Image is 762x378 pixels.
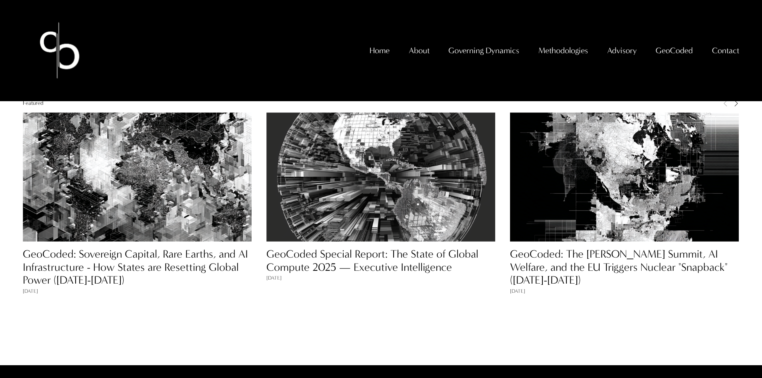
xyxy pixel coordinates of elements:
[448,43,519,58] span: Governing Dynamics
[538,42,588,59] a: folder dropdown
[23,288,38,295] time: [DATE]
[266,62,495,291] img: GeoCoded Special Report: The State of Global Compute 2025 — Executive Intelligence
[510,62,739,291] img: GeoCoded: The Trump-Putin Summit, AI Welfare, and the EU Triggers Nuclear "Snapback" (August 12-1...
[538,43,588,58] span: Methodologies
[23,248,248,287] a: GeoCoded: Sovereign Capital, Rare Earths, and AI Infrastructure - How States are Resetting Global...
[656,43,693,58] span: GeoCoded
[656,42,693,59] a: folder dropdown
[266,274,282,282] time: [DATE]
[607,43,637,58] span: Advisory
[23,62,252,291] img: GeoCoded: Sovereign Capital, Rare Earths, and AI Infrastructure - How States are Resetting Global...
[722,100,729,106] span: Previous
[409,43,430,58] span: About
[266,112,496,241] a: GeoCoded Special Report: The State of Global Compute 2025 — Executive Intelligence
[23,14,96,87] img: Christopher Sanchez &amp; Co.
[448,42,519,59] a: folder dropdown
[510,112,739,241] a: GeoCoded: The Trump-Putin Summit, AI Welfare, and the EU Triggers Nuclear "Snapback" (August 12-1...
[733,100,739,106] span: Next
[712,43,739,58] span: Contact
[23,112,252,241] a: GeoCoded: Sovereign Capital, Rare Earths, and AI Infrastructure - How States are Resetting Global...
[510,288,525,295] time: [DATE]
[266,248,478,274] a: GeoCoded Special Report: The State of Global Compute 2025 — Executive Intelligence
[607,42,637,59] a: folder dropdown
[23,100,44,106] span: Featured
[409,42,430,59] a: folder dropdown
[712,42,739,59] a: folder dropdown
[370,42,390,59] a: Home
[510,248,728,287] a: GeoCoded: The [PERSON_NAME] Summit, AI Welfare, and the EU Triggers Nuclear "Snapback" ([DATE]-[D...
